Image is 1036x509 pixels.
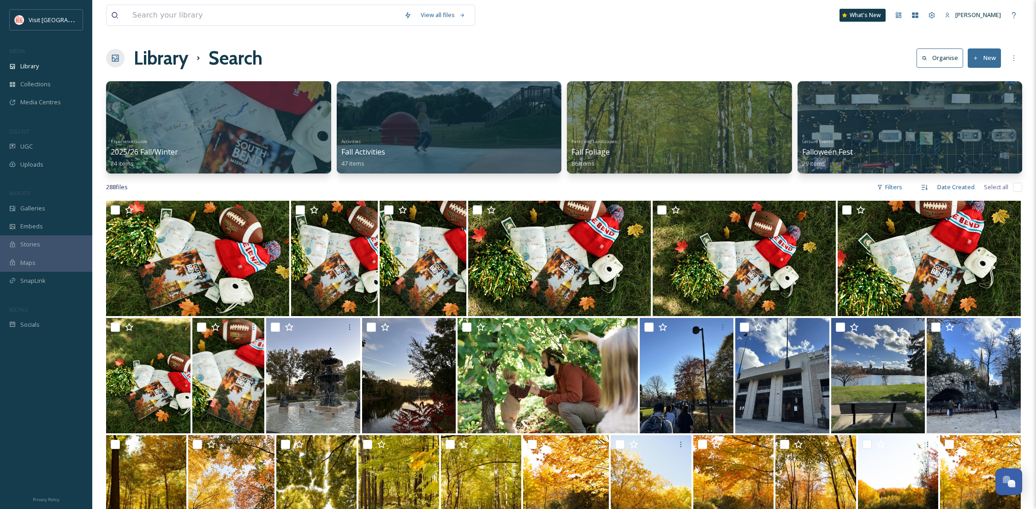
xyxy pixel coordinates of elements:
[106,183,128,192] span: 288 file s
[20,80,51,89] span: Collections
[266,318,360,433] img: IMG_0563.jpeg
[134,44,188,72] a: Library
[572,138,617,144] span: Parks and Landscapes
[933,178,979,196] div: Date Created
[640,318,733,433] img: IMG_1497.jpeg
[20,204,45,213] span: Galleries
[572,136,617,168] a: Parks and LandscapesFall Foliage86 items
[20,222,43,231] span: Embeds
[802,159,825,168] span: 29 items
[111,147,178,157] span: 2025/26 Fall/Winter
[15,15,24,24] img: vsbm-stackedMISH_CMYKlogo2017.jpg
[111,159,134,168] span: 24 items
[33,497,60,503] span: Privacy Policy
[341,159,364,168] span: 47 items
[111,136,178,168] a: Experience Guide2025/26 Fall/Winter24 items
[341,147,385,157] span: Fall Activities
[128,5,399,25] input: Search your library
[380,201,466,316] img: FallGuide-14.jpg
[968,48,1001,67] button: New
[995,468,1022,495] button: Open Chat
[20,98,61,107] span: Media Centres
[653,201,836,316] img: FallGuide-17.jpg
[20,160,43,169] span: Uploads
[838,201,1021,316] img: FallGuide-16.jpg
[872,178,907,196] div: Filters
[831,318,925,433] img: IMG_2098.jpeg
[572,159,595,168] span: 86 items
[341,136,385,168] a: ActivitiesFall Activities47 items
[20,142,33,151] span: UGC
[955,11,1001,19] span: [PERSON_NAME]
[9,306,28,313] span: SOCIALS
[111,138,147,144] span: Experience Guide
[362,318,456,433] img: IMG_0575.jpeg
[917,48,963,67] button: Organise
[840,9,886,22] a: What's New
[735,318,829,433] img: IMG_2103.jpeg
[106,201,289,316] img: FallGuide-13.jpg
[468,201,651,316] img: FallGuide-18.jpg
[33,493,60,504] a: Privacy Policy
[341,138,361,144] span: Activities
[416,6,470,24] a: View all files
[940,6,1006,24] a: [PERSON_NAME]
[20,62,39,71] span: Library
[20,276,46,285] span: SnapLink
[9,190,30,197] span: WIDGETS
[572,147,610,157] span: Fall Foliage
[9,48,25,54] span: MEDIA
[208,44,262,72] h1: Search
[20,240,40,249] span: Stories
[20,320,40,329] span: Socials
[9,128,29,135] span: COLLECT
[106,318,191,433] img: FallGuide-19.jpg
[291,201,378,316] img: FallGuide-15.jpg
[802,136,853,168] a: Leisure EventsFalloween Fest29 items
[984,183,1008,192] span: Select all
[20,258,36,267] span: Maps
[192,318,265,433] img: FallGuide-20.jpg
[802,147,853,157] span: Falloween Fest
[29,15,100,24] span: Visit [GEOGRAPHIC_DATA]
[927,318,1020,433] img: IMG_2120.jpeg
[802,138,833,144] span: Leisure Events
[458,318,638,433] img: IMG_1274.jpeg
